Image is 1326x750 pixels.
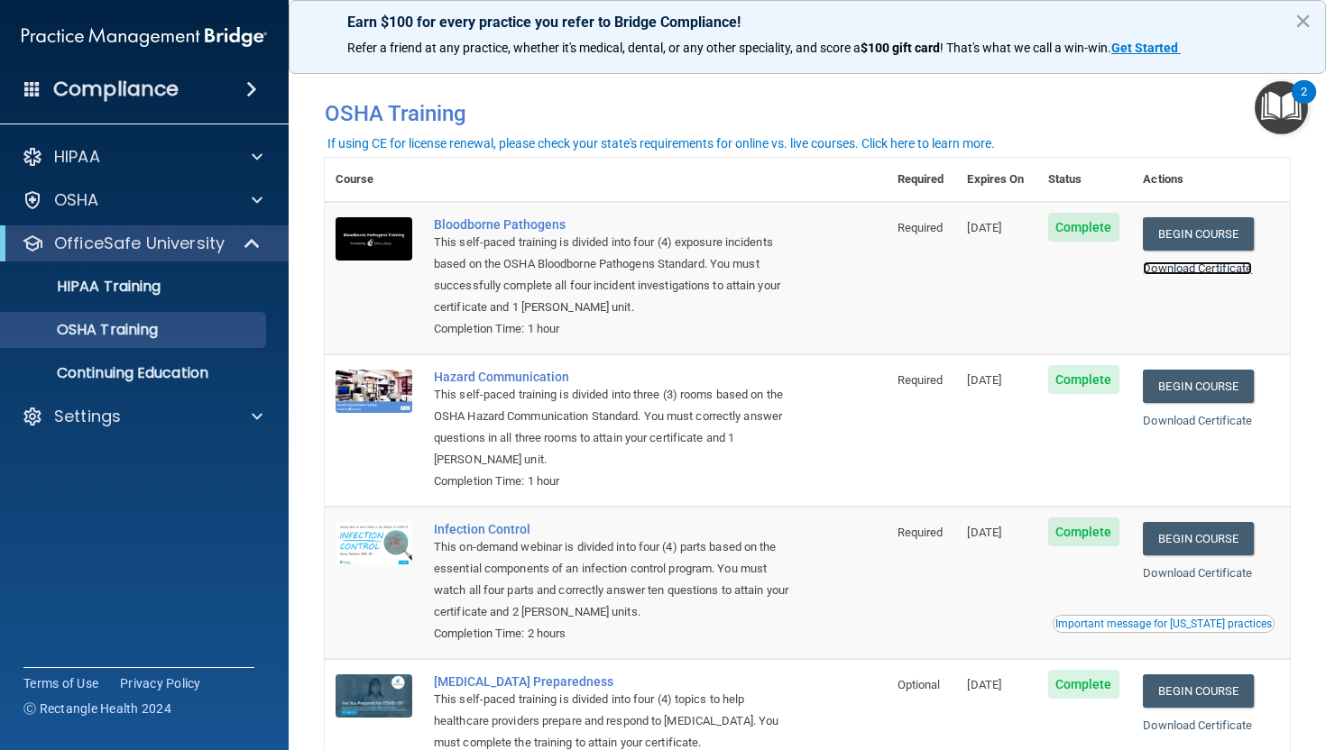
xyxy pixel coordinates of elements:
div: 2 [1301,92,1307,115]
a: Download Certificate [1143,718,1252,732]
span: Required [898,221,944,234]
strong: $100 gift card [861,41,940,55]
span: Complete [1048,670,1119,699]
div: Important message for [US_STATE] practices [1055,618,1272,629]
button: Read this if you are a dental practitioner in the state of CA [1053,615,1275,633]
th: Required [887,158,957,202]
a: Hazard Communication [434,370,797,384]
a: OSHA [22,189,262,211]
button: Open Resource Center, 2 new notifications [1255,81,1308,134]
a: Privacy Policy [120,674,201,692]
span: [DATE] [967,373,1001,387]
span: Optional [898,678,941,691]
a: Begin Course [1143,674,1253,708]
a: Download Certificate [1143,414,1252,427]
p: OfficeSafe University [54,233,225,254]
p: Earn $100 for every practice you refer to Bridge Compliance! [347,14,1267,31]
p: HIPAA Training [12,278,161,296]
th: Course [325,158,423,202]
span: Ⓒ Rectangle Health 2024 [23,700,171,718]
span: Required [898,373,944,387]
div: This self-paced training is divided into four (4) exposure incidents based on the OSHA Bloodborne... [434,232,797,318]
div: Completion Time: 1 hour [434,471,797,492]
a: HIPAA [22,146,262,168]
a: OfficeSafe University [22,233,262,254]
a: Get Started [1111,41,1181,55]
span: ! That's what we call a win-win. [940,41,1111,55]
p: HIPAA [54,146,100,168]
a: Terms of Use [23,674,98,692]
a: Bloodborne Pathogens [434,217,797,232]
span: Complete [1048,365,1119,394]
a: Download Certificate [1143,261,1252,275]
a: Begin Course [1143,370,1253,403]
h4: Compliance [53,77,179,102]
a: [MEDICAL_DATA] Preparedness [434,674,797,689]
span: [DATE] [967,221,1001,234]
span: Refer a friend at any practice, whether it's medical, dental, or any other speciality, and score a [347,41,861,55]
th: Expires On [956,158,1036,202]
a: Infection Control [434,522,797,536]
th: Status [1037,158,1133,202]
a: Begin Course [1143,217,1253,251]
a: Settings [22,406,262,427]
button: Close [1294,6,1312,35]
div: This self-paced training is divided into three (3) rooms based on the OSHA Hazard Communication S... [434,384,797,471]
button: If using CE for license renewal, please check your state's requirements for online vs. live cours... [325,134,998,152]
div: Completion Time: 2 hours [434,623,797,645]
p: OSHA [54,189,99,211]
p: OSHA Training [12,321,158,339]
p: Continuing Education [12,364,258,382]
div: If using CE for license renewal, please check your state's requirements for online vs. live cours... [327,137,995,150]
h4: OSHA Training [325,101,1290,126]
span: Required [898,526,944,539]
p: Settings [54,406,121,427]
span: Complete [1048,517,1119,546]
span: [DATE] [967,526,1001,539]
span: Complete [1048,213,1119,242]
th: Actions [1132,158,1290,202]
div: Completion Time: 1 hour [434,318,797,340]
span: [DATE] [967,678,1001,691]
img: PMB logo [22,19,267,55]
a: Begin Course [1143,522,1253,555]
strong: Get Started [1111,41,1178,55]
a: Download Certificate [1143,566,1252,580]
div: This on-demand webinar is divided into four (4) parts based on the essential components of an inf... [434,536,797,623]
